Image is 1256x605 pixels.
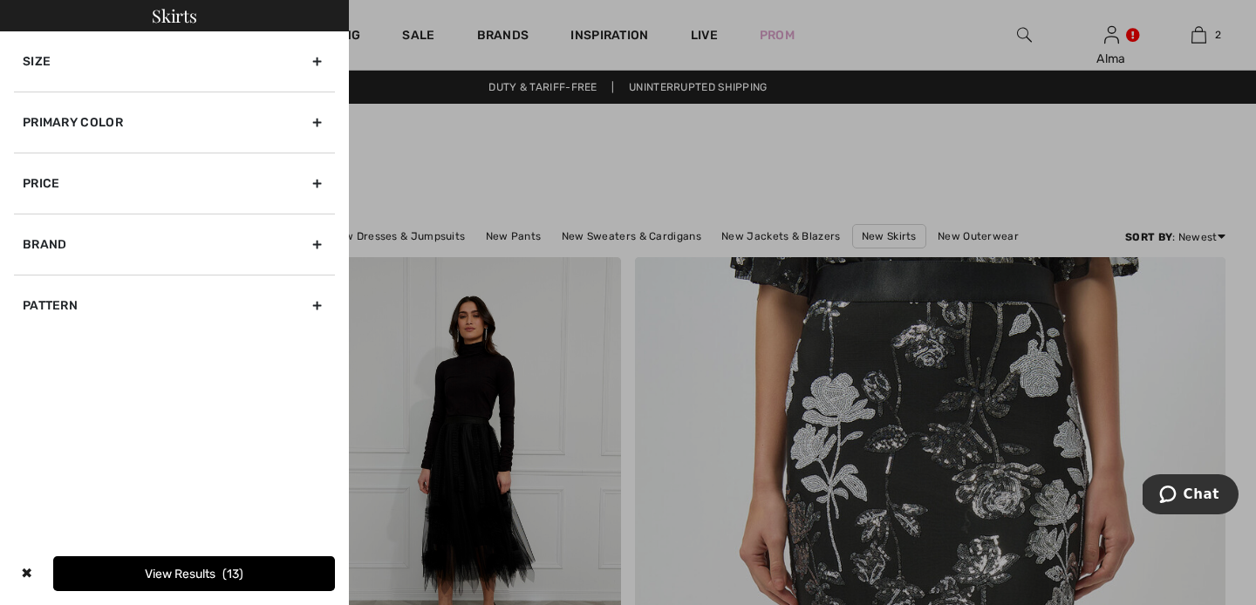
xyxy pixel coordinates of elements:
[14,31,335,92] div: Size
[14,153,335,214] div: Price
[222,567,243,581] span: 13
[1143,474,1239,518] iframe: Opens a widget where you can chat to one of our agents
[53,556,335,591] button: View Results13
[14,556,39,591] div: ✖
[14,275,335,336] div: Pattern
[14,92,335,153] div: Primary Color
[14,214,335,275] div: Brand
